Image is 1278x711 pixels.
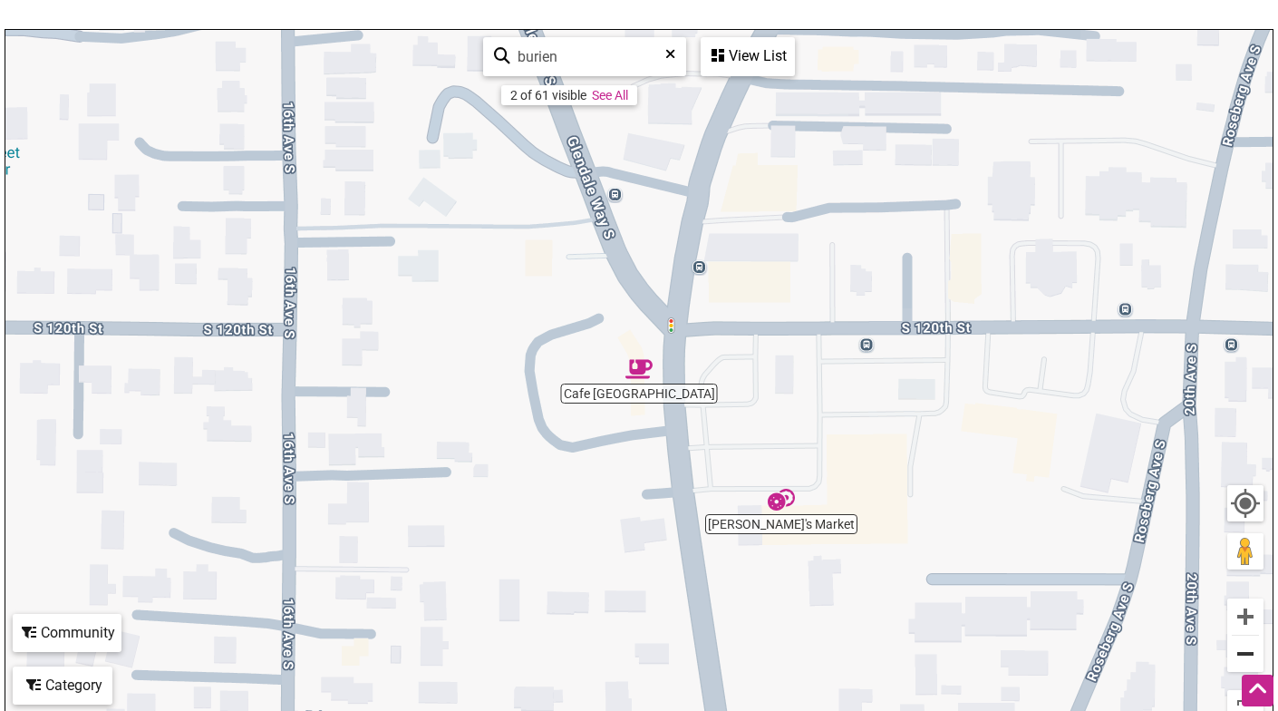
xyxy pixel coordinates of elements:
[15,616,120,650] div: Community
[1227,599,1263,635] button: Zoom in
[483,37,686,76] div: Type to search and filter
[1227,533,1263,570] button: Drag Pegman onto the map to open Street View
[760,479,802,521] div: Luciana's Market
[13,667,112,705] div: Filter by category
[701,37,795,76] div: See a list of the visible businesses
[618,348,660,390] div: Cafe Dulzura
[15,668,111,703] div: Category
[510,88,586,102] div: 2 of 61 visible
[592,88,628,102] a: See All
[13,614,121,652] div: Filter by Community
[510,39,674,74] input: Type to find and filter...
[1242,675,1273,706] div: Scroll Back to Top
[1227,485,1263,521] button: Your Location
[1227,636,1263,672] button: Zoom out
[702,39,793,73] div: View List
